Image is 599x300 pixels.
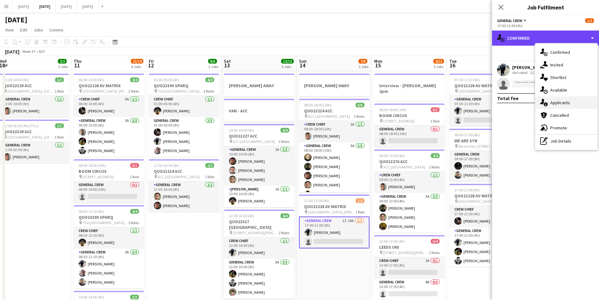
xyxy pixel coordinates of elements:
span: Sat [224,58,231,64]
app-card-role: General Crew3A3/312:00-16:00 (4h)[PERSON_NAME][PERSON_NAME][PERSON_NAME] [224,259,294,298]
a: Edit [18,26,30,34]
span: 1 Role [55,89,64,93]
div: 10:00-14:00 (4h)4/4QUO13227 ACC ACC [GEOGRAPHIC_DATA]2 RolesGeneral Crew1A3/310:00-14:00 (4h)[PER... [224,124,294,207]
div: 12.79mi [529,70,544,75]
span: 1 Role [430,119,440,123]
span: 4/4 [205,77,214,82]
app-card-role: General Crew3A3/306:00-10:00 (4h)[PERSON_NAME][PERSON_NAME][PERSON_NAME] [74,117,144,157]
span: ACC [GEOGRAPHIC_DATA] [233,139,275,144]
div: Interview - [PERSON_NAME] 2pm [374,74,445,101]
span: General Crew [497,18,522,23]
span: Thu [74,58,81,64]
span: 2/2 [58,59,67,64]
h3: Interview - [PERSON_NAME] 2pm [374,83,445,94]
span: 1/2 [585,18,594,23]
span: 14 [298,62,307,69]
span: ACC [GEOGRAPHIC_DATA] [158,174,200,179]
span: [GEOGRAPHIC_DATA], [PERSON_NAME][STREET_ADDRESS] [458,89,506,93]
span: 1 Role [205,174,214,179]
span: 1/2 [356,198,364,203]
span: [GEOGRAPHIC_DATA], [PERSON_NAME][STREET_ADDRESS] [83,89,128,93]
span: 6/6 [356,103,364,107]
h3: Job Fulfilment [492,3,599,11]
a: Comms [47,26,66,34]
span: [STREET_ADDRESS] [83,174,114,179]
div: 5 Jobs [281,64,293,69]
span: View [5,27,14,33]
span: [GEOGRAPHIC_DATA], [PERSON_NAME][STREET_ADDRESS] [458,199,504,204]
app-job-card: 17:00-21:00 (4h)4/4QUO13228 AV MATRIX [GEOGRAPHIC_DATA], [PERSON_NAME][STREET_ADDRESS]2 RolesCrew... [449,184,520,267]
app-job-card: 06:00-10:00 (4h)4/4QUO13228 AV MATRIX [GEOGRAPHIC_DATA], [PERSON_NAME][STREET_ADDRESS]2 RolesCrew... [74,74,144,157]
span: Promote [550,125,567,131]
span: 1 Role [130,174,139,179]
span: 2 Roles [203,89,214,93]
div: [DATE] [5,48,19,55]
app-card-role: General Crew1I6A1/207:30-11:30 (4h)[PERSON_NAME] [449,96,520,126]
a: Jobs [31,26,46,34]
span: 2/2 [205,163,214,168]
span: Sun [299,58,307,64]
app-card-role: Crew Chief1/101:00-05:00 (4h)[PERSON_NAME] [149,96,219,117]
span: 12/12 [281,59,294,64]
span: 4/4 [280,128,289,133]
span: 1 Role [55,135,64,139]
span: 7/8 [358,59,367,64]
span: 1/1 [55,77,64,82]
span: Fri [149,58,154,64]
app-job-card: 12:30-16:30 (4h)2/2QUO13214 ACC ACC [GEOGRAPHIC_DATA]1 RoleGeneral Crew2/212:30-16:30 (4h)[PERSON... [149,159,219,212]
span: Tue [449,58,457,64]
div: 17:00-21:00 (4h)1/2QUO13228 AV MATRIX [GEOGRAPHIC_DATA], [PERSON_NAME][STREET_ADDRESS]1 RoleGener... [299,195,369,248]
app-card-role: Crew Chief3A0/113:00-17:00 (4h) [374,257,445,279]
div: 09:00-13:00 (4h)4/4QUO13276 ACC ACC [GEOGRAPHIC_DATA]2 RolesCrew Chief1/109:00-13:00 (4h)[PERSON_... [374,150,445,233]
span: 4/4 [280,213,289,218]
h3: LEEDS UNI [374,244,445,250]
span: 13:00-17:00 (4h) [379,239,405,244]
span: 08:00-18:00 (10h) [304,103,331,107]
h3: QUO13300 SPARQ [74,214,144,220]
span: 17:00-21:00 (4h) [304,198,330,203]
div: 6 Jobs [131,64,143,69]
h3: QUO13228 AV MATRIX [449,193,520,199]
app-card-role: General Crew0/108:00-18:00 (10h) [374,126,445,147]
span: 2 Roles [279,230,289,235]
span: 2 Roles [279,139,289,144]
span: 2 Roles [429,250,440,255]
span: We are Syn, [STREET_ADDRESS][PERSON_NAME] [458,144,506,149]
div: VAN - ACC [224,99,294,122]
span: Cancelled [550,112,569,118]
div: 5 Jobs [434,64,444,69]
div: 2 Jobs [58,64,68,69]
app-card-role: General Crew4A3/317:00-21:00 (4h)[PERSON_NAME][PERSON_NAME][PERSON_NAME] [449,227,520,267]
app-card-role: Crew Chief1/108:30-12:30 (4h)[PERSON_NAME] [74,227,144,249]
span: 09:00-17:00 (8h) [454,133,480,137]
app-job-card: 08:00-18:00 (10h)6/6QUO13214 ACC ACC [GEOGRAPHIC_DATA]2 RolesCrew Chief1A1/108:00-18:00 (10h)[PER... [299,99,369,192]
span: 12:00-16:00 (4h) [229,213,254,218]
span: 12:30-16:30 (4h) [154,163,179,168]
h1: [DATE] [5,15,27,25]
span: 09:00-13:00 (4h) [379,153,405,158]
app-card-role: Crew Chief1/109:00-13:00 (4h)[PERSON_NAME] [374,172,445,193]
span: 0/1 [130,163,139,168]
span: 22:00-02:00 (4h) (Thu) [3,123,39,128]
app-job-card: 08:00-18:00 (10h)0/1BOOM CIRCUS [STREET_ADDRESS]1 RoleGeneral Crew0/108:00-18:00 (10h) [374,104,445,147]
div: 2 Jobs [208,64,218,69]
app-card-role: General Crew3A3/309:00-13:00 (4h)[PERSON_NAME][PERSON_NAME][PERSON_NAME] [374,193,445,233]
span: Comms [49,27,64,33]
app-job-card: [PERSON_NAME] AWAY [224,74,294,96]
span: 4/4 [130,209,139,214]
span: 10:00-14:00 (4h) [229,128,254,133]
app-job-card: [PERSON_NAME] AWAY [299,74,369,96]
button: [DATE] [56,0,77,13]
span: 08:00-18:00 (10h) [379,107,407,112]
div: Job Details [535,135,597,147]
span: 4/13 [433,59,444,64]
h3: QUO13228 AV MATRIX [299,204,369,209]
h3: QUO13228 AV MATRIX [74,83,144,88]
app-job-card: 08:30-12:30 (4h)4/4QUO13300 SPARQ The [GEOGRAPHIC_DATA], [STREET_ADDRESS]2 RolesCrew Chief1/108:3... [74,205,144,288]
app-job-card: 09:00-17:00 (8h)2/2WE ARE SYN We are Syn, [STREET_ADDRESS][PERSON_NAME]1 RoleGeneral Crew1A2/209:... [449,129,520,181]
span: 4/4 [130,77,139,82]
span: 4/4 [431,153,440,158]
